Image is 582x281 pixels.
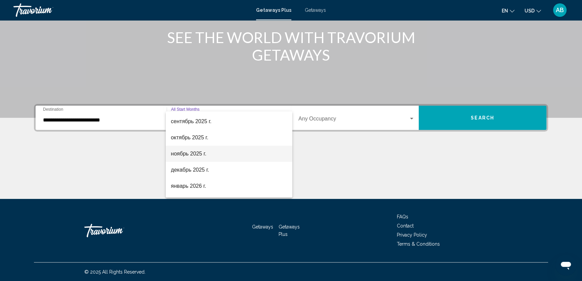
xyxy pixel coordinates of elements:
span: ноябрь 2025 г. [171,146,287,162]
span: декабрь 2025 г. [171,162,287,178]
span: октябрь 2025 г. [171,130,287,146]
span: январь 2026 г. [171,178,287,194]
iframe: Кнопка запуска окна обмена сообщениями [555,254,577,276]
span: февраль 2026 г. [171,194,287,210]
span: сентябрь 2025 г. [171,113,287,130]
